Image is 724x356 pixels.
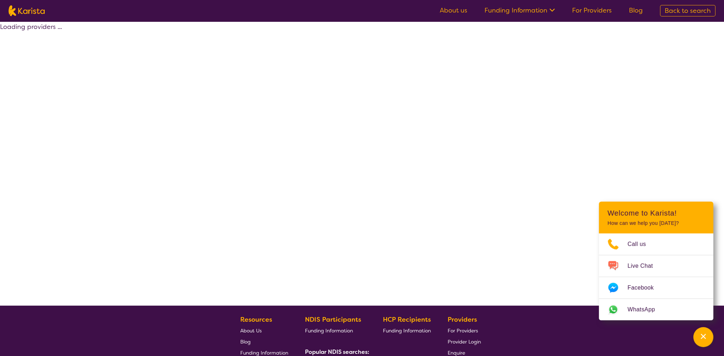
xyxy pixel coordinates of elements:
b: Providers [448,315,477,324]
span: Call us [627,239,655,249]
a: Funding Information [305,325,366,336]
span: For Providers [448,327,478,334]
b: HCP Recipients [383,315,431,324]
a: About Us [240,325,288,336]
span: Provider Login [448,338,481,345]
div: Channel Menu [599,202,713,320]
span: Facebook [627,282,662,293]
span: Back to search [665,6,711,15]
span: Enquire [448,350,465,356]
p: How can we help you [DATE]? [607,220,705,226]
span: Blog [240,338,251,345]
a: Provider Login [448,336,481,347]
h2: Welcome to Karista! [607,209,705,217]
ul: Choose channel [599,233,713,320]
b: NDIS Participants [305,315,361,324]
a: About us [440,6,467,15]
span: Funding Information [240,350,288,356]
button: Channel Menu [693,327,713,347]
a: Back to search [660,5,715,16]
a: Blog [240,336,288,347]
b: Popular NDIS searches: [305,348,369,356]
a: Blog [629,6,643,15]
a: For Providers [572,6,612,15]
a: Funding Information [484,6,555,15]
a: For Providers [448,325,481,336]
span: Funding Information [383,327,431,334]
b: Resources [240,315,272,324]
img: Karista logo [9,5,45,16]
a: Funding Information [383,325,431,336]
span: Funding Information [305,327,353,334]
span: WhatsApp [627,304,664,315]
span: About Us [240,327,262,334]
span: Live Chat [627,261,661,271]
a: Web link opens in a new tab. [599,299,713,320]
